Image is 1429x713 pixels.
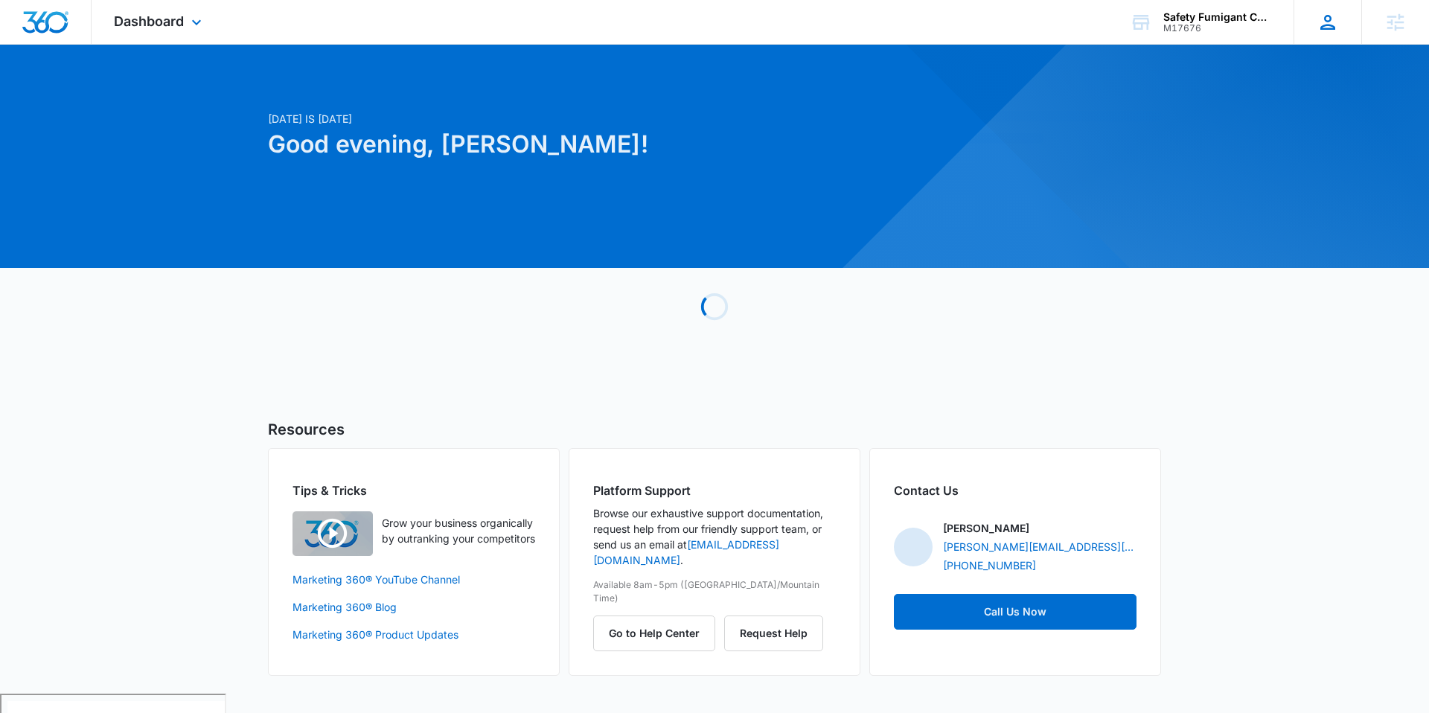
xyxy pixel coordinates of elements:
img: website_grey.svg [24,39,36,51]
a: Marketing 360® YouTube Channel [292,572,535,587]
img: tab_domain_overview_orange.svg [40,86,52,98]
div: v 4.0.25 [42,24,73,36]
p: Available 8am-5pm ([GEOGRAPHIC_DATA]/Mountain Time) [593,578,836,605]
p: Grow your business organically by outranking your competitors [382,515,535,546]
h2: Tips & Tricks [292,482,535,499]
button: Request Help [724,616,823,651]
a: Marketing 360® Blog [292,599,535,615]
h2: Contact Us [894,482,1137,499]
a: [PHONE_NUMBER] [943,557,1036,573]
p: [DATE] is [DATE] [268,111,857,127]
div: Keywords by Traffic [164,88,251,97]
button: Go to Help Center [593,616,715,651]
img: Jenna Freeman [894,528,933,566]
div: account name [1163,11,1272,23]
h2: Platform Support [593,482,836,499]
span: Dashboard [114,13,184,29]
a: [PERSON_NAME][EMAIL_ADDRESS][PERSON_NAME][DOMAIN_NAME] [943,539,1137,554]
a: Marketing 360® Product Updates [292,627,535,642]
div: account id [1163,23,1272,33]
img: tab_keywords_by_traffic_grey.svg [148,86,160,98]
img: logo_orange.svg [24,24,36,36]
a: Go to Help Center [593,627,724,639]
p: [PERSON_NAME] [943,520,1029,536]
h5: Resources [268,418,1161,441]
img: Quick Overview Video [292,511,373,556]
a: Call Us Now [894,594,1137,630]
div: Domain: [DOMAIN_NAME] [39,39,164,51]
div: Domain Overview [57,88,133,97]
a: Request Help [724,627,823,639]
h1: Good evening, [PERSON_NAME]! [268,127,857,162]
p: Browse our exhaustive support documentation, request help from our friendly support team, or send... [593,505,836,568]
